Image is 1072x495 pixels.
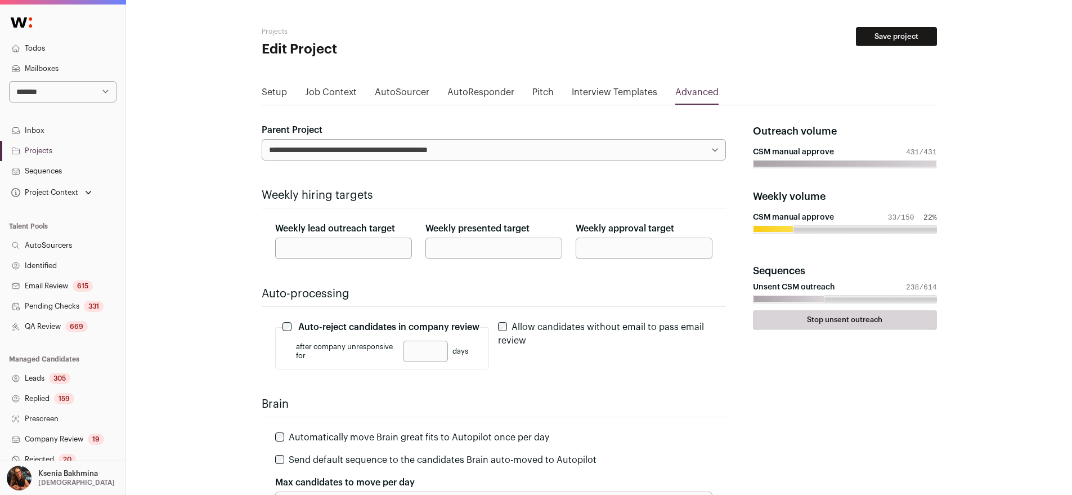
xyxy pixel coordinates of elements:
div: 19 [88,434,104,445]
label: Weekly presented target [425,222,530,235]
h3: Weekly volume [753,189,936,204]
div: 669 [65,321,88,332]
div: 305 [49,373,70,384]
span: 22% [923,214,937,221]
span: 431/431 [906,149,937,156]
span: after company unresponsive for [296,342,399,360]
img: 13968079-medium_jpg [7,466,32,490]
p: [DEMOGRAPHIC_DATA] [38,478,115,487]
a: Interview Templates [572,86,657,104]
label: Automatically move Brain great fits to Autopilot once per day [289,433,549,442]
label: Weekly lead outreach target [275,222,395,235]
label: Auto-reject candidates in company review [298,320,479,334]
a: Advanced [675,86,719,104]
label: Max candidates to move per day [275,476,415,489]
h3: Outreach volume [753,123,936,139]
label: Send default sequence to the candidates Brain auto-moved to Autopilot [289,456,596,465]
h4: CSM manual approve [753,148,834,156]
span: 238/614 [906,284,937,291]
span: 33/150 [888,214,914,221]
a: Job Context [305,86,357,104]
h1: Edit Project [262,41,487,59]
button: Save project [856,27,937,46]
div: 20 [59,454,76,465]
h4: Unsent CSM outreach [753,283,835,291]
a: Setup [262,86,287,104]
h2: Projects [262,27,487,36]
div: Project Context [9,188,78,197]
label: Parent Project [262,123,322,137]
label: Allow candidates without email to pass email review [498,323,704,345]
h2: Auto-processing [262,286,726,302]
button: Open dropdown [5,466,117,490]
label: Weekly approval target [576,222,674,235]
p: Ksenia Bakhmina [38,469,98,478]
a: AutoSourcer [375,86,429,104]
div: 159 [54,393,74,404]
h2: Brain [262,396,726,412]
h2: Weekly hiring targets [262,188,726,203]
div: 615 [73,280,93,292]
img: Wellfound [5,11,38,34]
a: Stop unsent outreach [753,310,936,329]
div: 331 [84,301,104,312]
button: Open dropdown [9,185,94,200]
h3: Sequences [753,263,936,279]
a: Pitch [532,86,554,104]
a: AutoResponder [447,86,514,104]
span: days [452,347,468,356]
h4: CSM manual approve [753,213,834,221]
